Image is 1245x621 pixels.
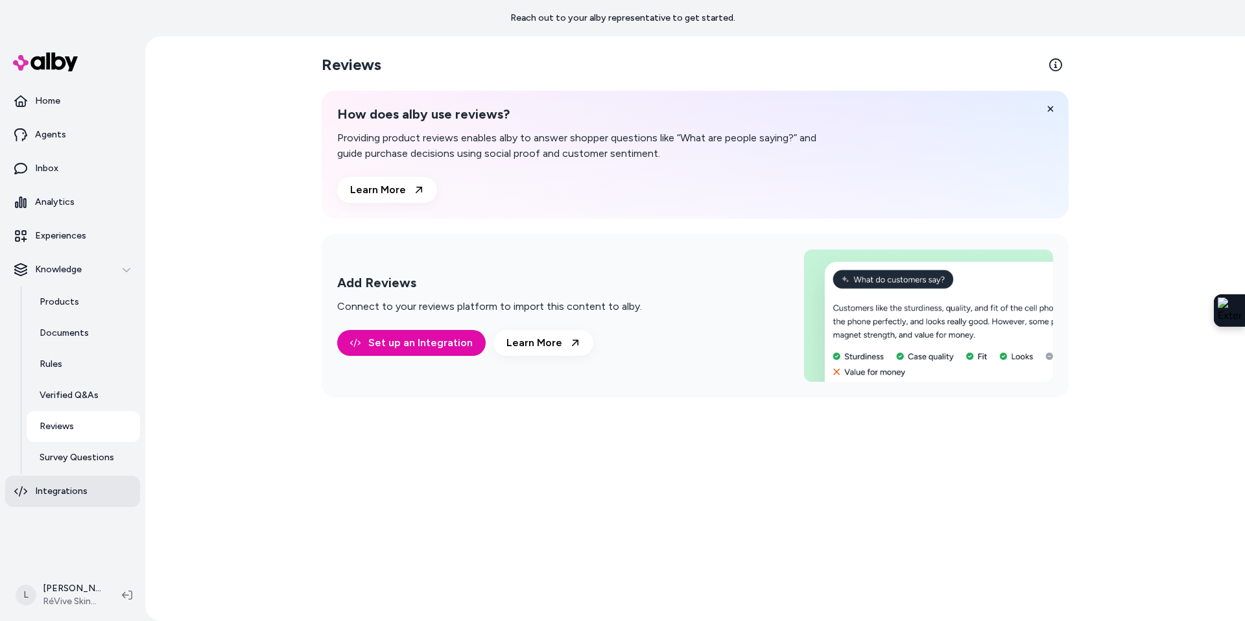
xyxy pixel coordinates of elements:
[40,420,74,433] p: Reviews
[337,106,835,123] h2: How does alby use reviews?
[337,275,642,291] h2: Add Reviews
[35,485,88,498] p: Integrations
[510,12,735,25] p: Reach out to your alby representative to get started.
[5,187,140,218] a: Analytics
[43,582,101,595] p: [PERSON_NAME]
[337,130,835,161] p: Providing product reviews enables alby to answer shopper questions like “What are people saying?”...
[337,330,486,356] a: Set up an Integration
[804,250,1053,382] img: Add Reviews
[493,330,593,356] a: Learn More
[35,128,66,141] p: Agents
[35,162,58,175] p: Inbox
[35,196,75,209] p: Analytics
[40,327,89,340] p: Documents
[40,451,114,464] p: Survey Questions
[337,177,437,203] a: Learn More
[5,86,140,117] a: Home
[27,380,140,411] a: Verified Q&As
[40,389,99,402] p: Verified Q&As
[5,476,140,507] a: Integrations
[35,95,60,108] p: Home
[8,574,112,616] button: L[PERSON_NAME]RéVive Skincare
[27,442,140,473] a: Survey Questions
[5,153,140,184] a: Inbox
[337,299,642,314] p: Connect to your reviews platform to import this content to alby.
[5,220,140,252] a: Experiences
[1218,298,1241,323] img: Extension Icon
[40,296,79,309] p: Products
[5,254,140,285] button: Knowledge
[43,595,101,608] span: RéVive Skincare
[27,287,140,318] a: Products
[16,585,36,605] span: L
[35,263,82,276] p: Knowledge
[27,318,140,349] a: Documents
[27,411,140,442] a: Reviews
[27,349,140,380] a: Rules
[5,119,140,150] a: Agents
[13,53,78,71] img: alby Logo
[322,54,381,75] h2: Reviews
[35,229,86,242] p: Experiences
[40,358,62,371] p: Rules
